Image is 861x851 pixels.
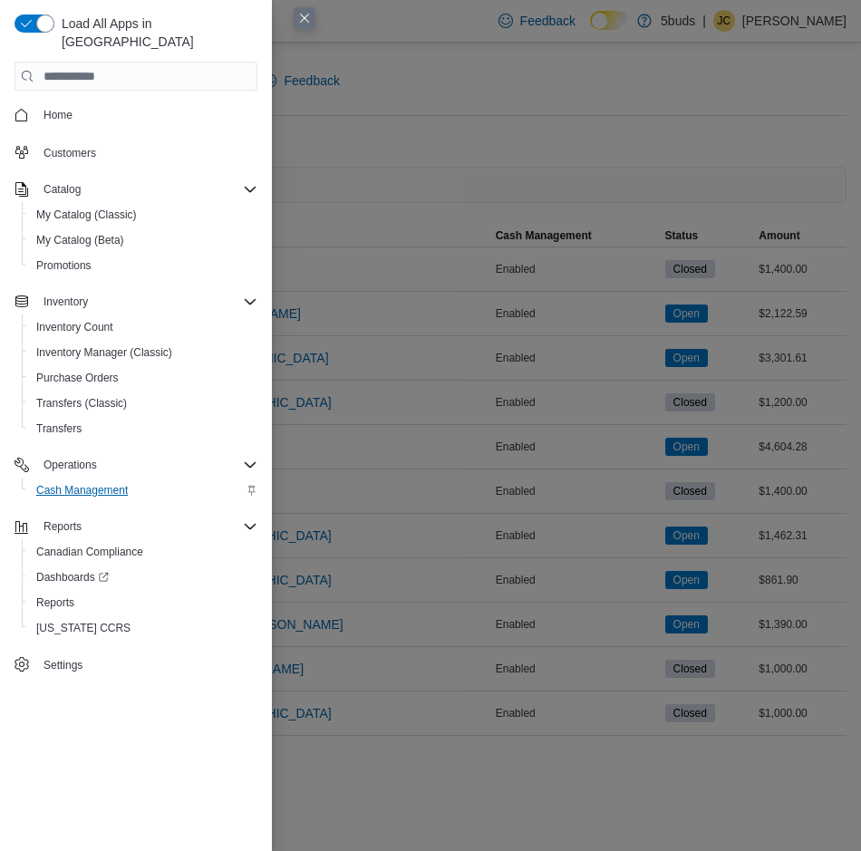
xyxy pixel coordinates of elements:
span: Inventory [44,295,88,309]
span: Home [44,108,73,122]
a: Reports [29,592,82,614]
span: My Catalog (Classic) [29,204,257,226]
span: Home [36,103,257,126]
a: Promotions [29,255,99,276]
span: Transfers [29,418,257,440]
span: Reports [29,592,257,614]
button: My Catalog (Beta) [22,227,265,253]
span: Inventory Count [36,320,113,334]
a: Settings [36,654,90,676]
a: [US_STATE] CCRS [29,617,138,639]
a: My Catalog (Classic) [29,204,144,226]
span: Promotions [29,255,257,276]
button: Inventory [36,291,95,313]
span: Cash Management [29,479,257,501]
span: Dashboards [29,566,257,588]
button: Home [7,102,265,128]
span: Transfers [36,421,82,436]
nav: Complex example [15,94,257,682]
button: Catalog [36,179,88,200]
button: Purchase Orders [22,365,265,391]
button: Transfers (Classic) [22,391,265,416]
button: [US_STATE] CCRS [22,615,265,641]
button: Inventory Count [22,314,265,340]
span: Purchase Orders [36,371,119,385]
span: Customers [44,146,96,160]
a: Dashboards [22,565,265,590]
span: Settings [36,653,257,676]
button: Operations [7,452,265,478]
span: Reports [36,595,74,610]
button: Close this dialog [294,7,315,29]
span: Inventory Manager (Classic) [29,342,257,363]
button: Transfers [22,416,265,441]
span: Customers [36,140,257,163]
span: Canadian Compliance [29,541,257,563]
button: My Catalog (Classic) [22,202,265,227]
span: My Catalog (Beta) [36,233,124,247]
span: Purchase Orders [29,367,257,389]
span: [US_STATE] CCRS [36,621,131,635]
a: Canadian Compliance [29,541,150,563]
button: Canadian Compliance [22,539,265,565]
span: Operations [36,454,257,476]
button: Customers [7,139,265,165]
a: Inventory Count [29,316,121,338]
button: Reports [7,514,265,539]
button: Reports [22,590,265,615]
span: Dashboards [36,570,109,585]
a: Cash Management [29,479,135,501]
span: Catalog [36,179,257,200]
span: Promotions [36,258,92,273]
span: Operations [44,458,97,472]
a: Customers [36,142,103,164]
a: Purchase Orders [29,367,126,389]
a: Home [36,104,80,126]
span: Inventory Manager (Classic) [36,345,172,360]
span: Reports [36,516,257,537]
button: Catalog [7,177,265,202]
span: Washington CCRS [29,617,257,639]
span: My Catalog (Classic) [36,208,137,222]
a: Inventory Manager (Classic) [29,342,179,363]
span: Inventory [36,291,257,313]
span: Canadian Compliance [36,545,143,559]
button: Promotions [22,253,265,278]
span: Transfers (Classic) [29,392,257,414]
button: Reports [36,516,89,537]
button: Inventory [7,289,265,314]
button: Inventory Manager (Classic) [22,340,265,365]
span: Catalog [44,182,81,197]
button: Settings [7,652,265,678]
a: Dashboards [29,566,116,588]
span: Settings [44,658,82,672]
a: My Catalog (Beta) [29,229,131,251]
button: Cash Management [22,478,265,503]
span: Inventory Count [29,316,257,338]
a: Transfers [29,418,89,440]
span: Load All Apps in [GEOGRAPHIC_DATA] [54,15,257,51]
span: Transfers (Classic) [36,396,127,411]
a: Transfers (Classic) [29,392,134,414]
span: My Catalog (Beta) [29,229,257,251]
span: Reports [44,519,82,534]
button: Operations [36,454,104,476]
span: Cash Management [36,483,128,498]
